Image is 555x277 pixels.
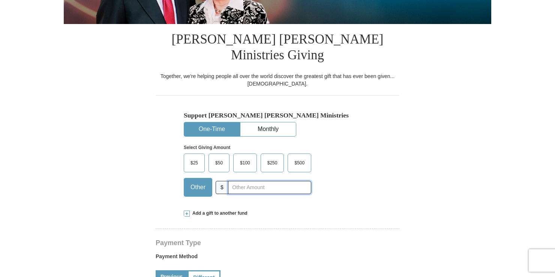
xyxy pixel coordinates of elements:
[187,157,202,169] span: $25
[184,122,240,136] button: One-Time
[291,157,308,169] span: $500
[264,157,281,169] span: $250
[156,24,399,72] h1: [PERSON_NAME] [PERSON_NAME] Ministries Giving
[184,111,371,119] h5: Support [PERSON_NAME] [PERSON_NAME] Ministries
[236,157,254,169] span: $100
[228,181,311,194] input: Other Amount
[190,210,247,217] span: Add a gift to another fund
[240,122,296,136] button: Monthly
[187,182,209,193] span: Other
[156,72,399,87] div: Together, we're helping people all over the world discover the greatest gift that has ever been g...
[184,145,230,150] strong: Select Giving Amount
[156,253,399,264] label: Payment Method
[216,181,228,194] span: $
[156,240,399,246] h4: Payment Type
[211,157,226,169] span: $50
